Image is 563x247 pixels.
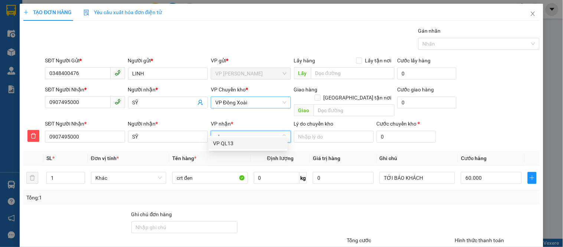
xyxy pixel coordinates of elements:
[299,172,307,184] span: kg
[115,70,121,76] span: phone
[26,194,218,202] div: Tổng: 1
[215,68,286,79] span: VP Minh Hưng
[23,9,72,15] span: TẠO ĐƠN HÀNG
[115,99,121,105] span: phone
[197,100,203,105] span: user-add
[128,56,208,65] div: Người gửi
[461,155,487,161] span: Cước hàng
[128,120,208,128] div: Người nhận
[211,56,291,65] div: VP gửi
[131,221,238,233] input: Ghi chú đơn hàng
[397,58,431,64] label: Cước lấy hàng
[213,139,283,147] div: VP QL13
[211,121,231,127] span: VP nhận
[313,172,374,184] input: 0
[314,104,395,116] input: Dọc đường
[172,172,248,184] input: VD: Bàn, Ghế
[321,94,395,102] span: [GEOGRAPHIC_DATA] tận nơi
[91,155,119,161] span: Đơn vị tính
[131,211,172,217] label: Ghi chú đơn hàng
[27,130,39,142] button: delete
[209,137,288,149] div: VP QL13
[46,155,52,161] span: SL
[128,85,208,94] div: Người nhận
[313,155,340,161] span: Giá trị hàng
[45,85,125,94] div: SĐT Người Nhận
[347,237,371,243] span: Tổng cước
[45,120,125,128] div: SĐT Người Nhận
[528,175,536,181] span: plus
[26,172,38,184] button: delete
[397,97,457,108] input: Cước giao hàng
[84,9,162,15] span: Yêu cầu xuất hóa đơn điện tử
[362,56,395,65] span: Lấy tận nơi
[523,4,543,25] button: Close
[294,67,311,79] span: Lấy
[528,172,537,184] button: plus
[294,131,374,143] input: Lý do chuyển kho
[294,121,334,127] label: Lý do chuyển kho
[211,87,246,92] span: VP Chuyển kho
[397,87,434,92] label: Cước giao hàng
[455,237,504,243] label: Hình thức thanh toán
[397,68,457,79] input: Cước lấy hàng
[380,172,455,184] input: Ghi Chú
[84,10,89,16] img: icon
[377,151,458,166] th: Ghi chú
[294,58,315,64] span: Lấy hàng
[95,172,162,183] span: Khác
[45,131,125,143] input: SĐT người nhận
[28,133,39,139] span: delete
[530,11,536,17] span: close
[128,131,208,143] input: Tên người nhận
[311,67,395,79] input: Dọc đường
[215,97,286,108] span: VP Đồng Xoài
[23,10,29,15] span: plus
[294,87,318,92] span: Giao hàng
[45,56,125,65] div: SĐT Người Gửi
[294,104,314,116] span: Giao
[267,155,294,161] span: Định lượng
[418,28,441,34] label: Gán nhãn
[377,120,436,128] div: Cước chuyển kho
[172,155,196,161] span: Tên hàng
